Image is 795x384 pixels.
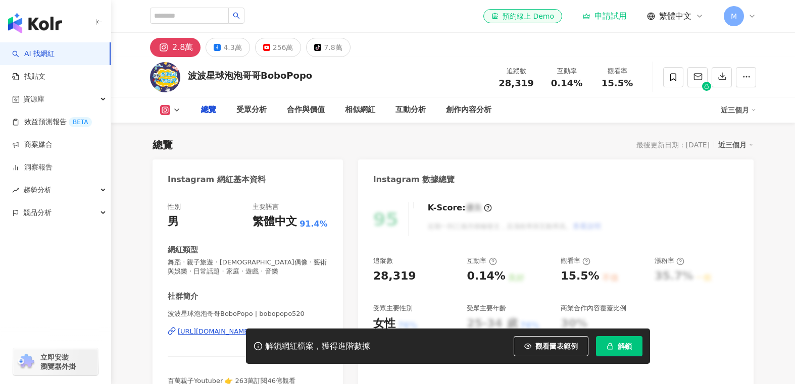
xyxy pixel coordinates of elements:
[636,141,710,149] div: 最後更新日期：[DATE]
[188,69,312,82] div: 波波星球泡泡哥哥BoboPopo
[236,104,267,116] div: 受眾分析
[373,268,416,284] div: 28,319
[602,78,633,88] span: 15.5%
[582,11,627,21] a: 申請試用
[12,49,55,59] a: searchAI 找網紅
[721,102,756,118] div: 近三個月
[373,316,395,332] div: 女性
[23,201,52,224] span: 競品分析
[497,66,535,76] div: 追蹤數
[467,268,505,284] div: 0.14%
[467,256,496,265] div: 互動率
[324,40,342,54] div: 7.8萬
[428,202,492,213] div: K-Score :
[373,174,455,185] div: Instagram 數據總覽
[8,13,62,33] img: logo
[12,72,45,82] a: 找貼文
[483,9,562,23] a: 預約線上 Demo
[12,187,19,194] span: rise
[168,214,179,230] div: 男
[596,336,642,356] button: 解鎖
[168,245,198,255] div: 網紅類型
[514,336,588,356] button: 觀看圖表範例
[548,66,586,76] div: 互動率
[499,78,533,88] span: 28,319
[659,11,691,22] span: 繁體中文
[16,354,36,370] img: chrome extension
[206,38,250,57] button: 4.3萬
[306,38,350,57] button: 7.8萬
[253,214,297,230] div: 繁體中文
[12,162,53,173] a: 洞察報告
[168,174,266,185] div: Instagram 網紅基本資料
[345,104,375,116] div: 相似網紅
[655,256,684,265] div: 漲粉率
[300,218,328,230] span: 91.4%
[172,40,193,54] div: 2.8萬
[718,138,754,151] div: 近三個月
[168,327,328,336] a: [URL][DOMAIN_NAME]
[168,258,328,276] span: 舞蹈 · 親子旅遊 · [DEMOGRAPHIC_DATA]偶像 · 藝術與娛樂 · 日常話題 · 家庭 · 遊戲 · 音樂
[273,40,293,54] div: 256萬
[598,66,636,76] div: 觀看率
[12,140,53,150] a: 商案媒合
[23,88,44,111] span: 資源庫
[40,353,76,371] span: 立即安裝 瀏覽器外掛
[287,104,325,116] div: 合作與價值
[201,104,216,116] div: 總覽
[551,78,582,88] span: 0.14%
[150,62,180,92] img: KOL Avatar
[233,12,240,19] span: search
[561,304,626,313] div: 商業合作內容覆蓋比例
[153,138,173,152] div: 總覽
[13,348,98,375] a: chrome extension立即安裝 瀏覽器外掛
[168,202,181,211] div: 性別
[731,11,737,22] span: M
[223,40,241,54] div: 4.3萬
[255,38,302,57] button: 256萬
[178,327,251,336] div: [URL][DOMAIN_NAME]
[168,309,328,318] span: 波波星球泡泡哥哥BoboPopo | bobopopo520
[491,11,554,21] div: 預約線上 Demo
[265,341,370,352] div: 解鎖網紅檔案，獲得進階數據
[253,202,279,211] div: 主要語言
[561,268,599,284] div: 15.5%
[446,104,491,116] div: 創作內容分析
[373,304,413,313] div: 受眾主要性別
[150,38,201,57] button: 2.8萬
[535,342,578,350] span: 觀看圖表範例
[561,256,590,265] div: 觀看率
[467,304,506,313] div: 受眾主要年齡
[395,104,426,116] div: 互動分析
[12,117,92,127] a: 效益預測報告BETA
[168,291,198,302] div: 社群簡介
[23,179,52,201] span: 趨勢分析
[618,342,632,350] span: 解鎖
[373,256,393,265] div: 追蹤數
